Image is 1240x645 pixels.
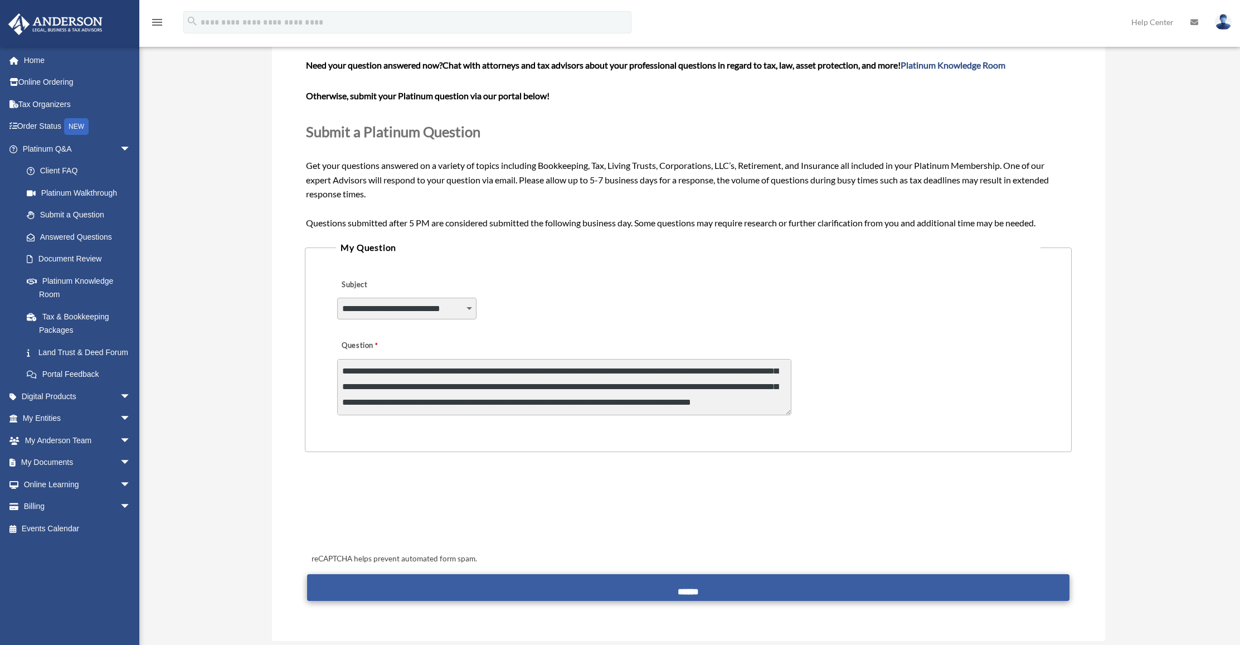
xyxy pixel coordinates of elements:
[337,277,443,293] label: Subject
[120,429,142,452] span: arrow_drop_down
[336,240,1040,255] legend: My Question
[8,49,148,71] a: Home
[8,452,148,474] a: My Documentsarrow_drop_down
[16,204,142,226] a: Submit a Question
[5,13,106,35] img: Anderson Advisors Platinum Portal
[306,123,480,140] span: Submit a Platinum Question
[308,487,478,530] iframe: reCAPTCHA
[8,115,148,138] a: Order StatusNEW
[186,15,198,27] i: search
[120,496,142,518] span: arrow_drop_down
[307,552,1069,566] div: reCAPTCHA helps prevent automated form spam.
[901,60,1005,70] a: Platinum Knowledge Room
[120,385,142,408] span: arrow_drop_down
[16,363,148,386] a: Portal Feedback
[16,226,148,248] a: Answered Questions
[8,473,148,496] a: Online Learningarrow_drop_down
[306,60,442,70] span: Need your question answered now?
[8,71,148,94] a: Online Ordering
[8,517,148,540] a: Events Calendar
[8,385,148,408] a: Digital Productsarrow_drop_down
[120,408,142,430] span: arrow_drop_down
[8,138,148,160] a: Platinum Q&Aarrow_drop_down
[8,496,148,518] a: Billingarrow_drop_down
[306,90,550,101] b: Otherwise, submit your Platinum question via our portal below!
[337,338,424,353] label: Question
[8,93,148,115] a: Tax Organizers
[8,429,148,452] a: My Anderson Teamarrow_drop_down
[8,408,148,430] a: My Entitiesarrow_drop_down
[16,160,148,182] a: Client FAQ
[16,270,148,305] a: Platinum Knowledge Room
[306,60,1070,227] span: Get your questions answered on a variety of topics including Bookkeeping, Tax, Living Trusts, Cor...
[150,16,164,29] i: menu
[16,341,148,363] a: Land Trust & Deed Forum
[120,452,142,474] span: arrow_drop_down
[120,473,142,496] span: arrow_drop_down
[16,182,148,204] a: Platinum Walkthrough
[120,138,142,161] span: arrow_drop_down
[1215,14,1232,30] img: User Pic
[16,305,148,341] a: Tax & Bookkeeping Packages
[150,20,164,29] a: menu
[442,60,1005,70] span: Chat with attorneys and tax advisors about your professional questions in regard to tax, law, ass...
[64,118,89,135] div: NEW
[16,248,148,270] a: Document Review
